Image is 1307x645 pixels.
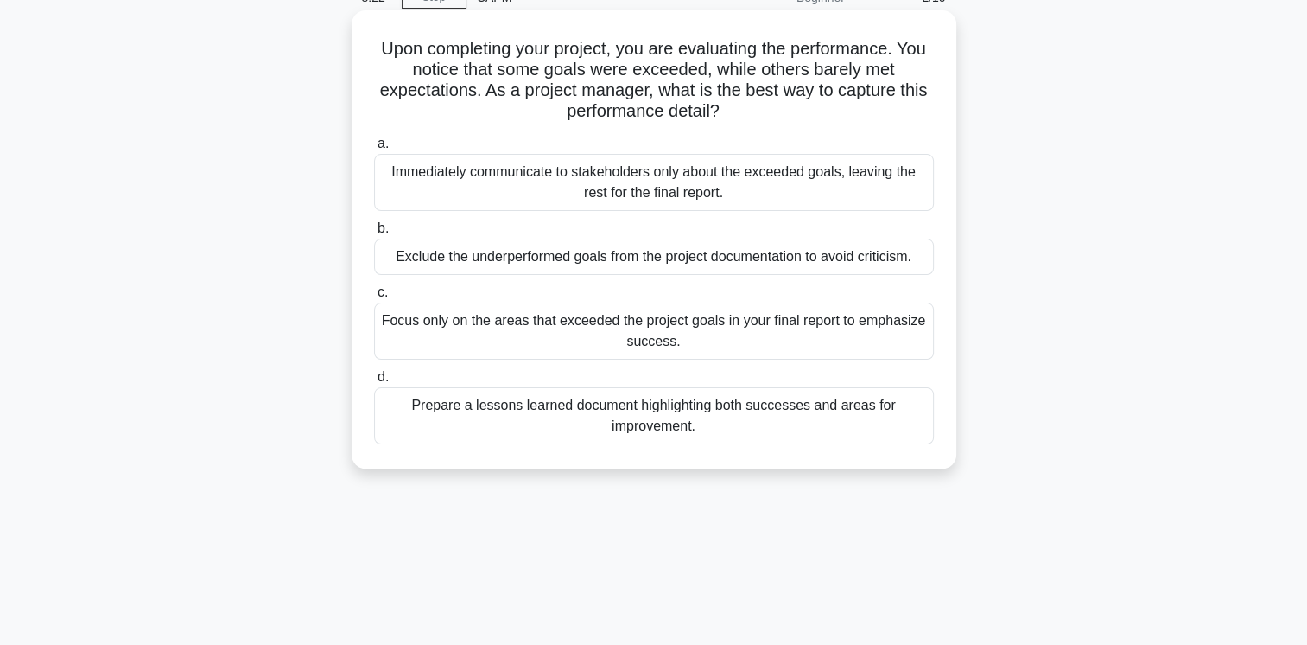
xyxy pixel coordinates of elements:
[378,136,389,150] span: a.
[372,38,936,123] h5: Upon completing your project, you are evaluating the performance. You notice that some goals were...
[378,220,389,235] span: b.
[378,284,388,299] span: c.
[374,154,934,211] div: Immediately communicate to stakeholders only about the exceeded goals, leaving the rest for the f...
[374,303,934,360] div: Focus only on the areas that exceeded the project goals in your final report to emphasize success.
[374,387,934,444] div: Prepare a lessons learned document highlighting both successes and areas for improvement.
[378,369,389,384] span: d.
[374,239,934,275] div: Exclude the underperformed goals from the project documentation to avoid criticism.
